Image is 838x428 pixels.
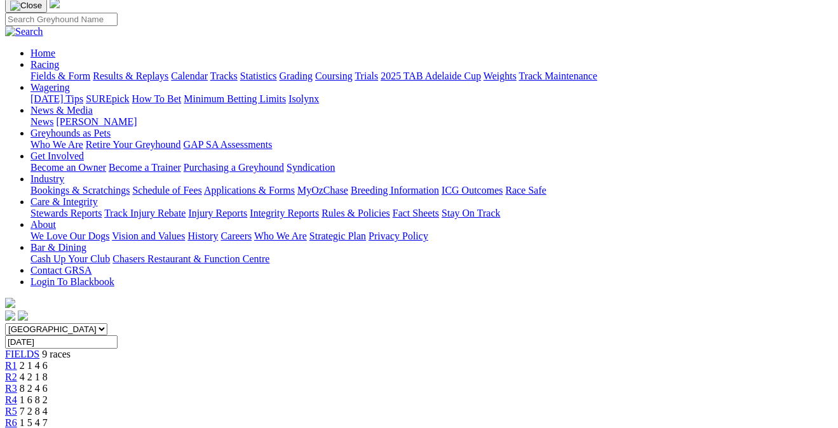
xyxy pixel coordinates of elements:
a: Isolynx [288,93,319,104]
a: Results & Replays [93,70,168,81]
a: Weights [483,70,517,81]
a: Home [30,48,55,58]
a: Chasers Restaurant & Function Centre [112,253,269,264]
a: News & Media [30,105,93,116]
a: R2 [5,371,17,382]
a: How To Bet [132,93,182,104]
span: 2 1 4 6 [20,360,48,371]
a: MyOzChase [297,185,348,196]
a: 2025 TAB Adelaide Cup [381,70,481,81]
a: Integrity Reports [250,208,319,218]
a: Syndication [287,162,335,173]
a: R6 [5,417,17,428]
a: Contact GRSA [30,265,91,276]
a: Coursing [315,70,353,81]
a: R1 [5,360,17,371]
a: Tracks [210,70,238,81]
a: We Love Our Dogs [30,231,109,241]
a: Race Safe [505,185,546,196]
a: News [30,116,53,127]
a: Get Involved [30,150,84,161]
span: 1 5 4 7 [20,417,48,428]
a: Bar & Dining [30,242,86,253]
img: Search [5,26,43,37]
span: 8 2 4 6 [20,383,48,394]
div: Greyhounds as Pets [30,139,833,150]
span: 7 2 8 4 [20,406,48,417]
img: facebook.svg [5,311,15,321]
a: Wagering [30,82,70,93]
a: Fact Sheets [393,208,439,218]
a: Trials [355,70,378,81]
a: FIELDS [5,349,39,359]
a: [PERSON_NAME] [56,116,137,127]
a: Industry [30,173,64,184]
a: Injury Reports [188,208,247,218]
a: Stay On Track [442,208,500,218]
div: About [30,231,833,242]
a: Stewards Reports [30,208,102,218]
a: Track Maintenance [519,70,597,81]
a: R4 [5,394,17,405]
a: [DATE] Tips [30,93,83,104]
a: SUREpick [86,93,129,104]
a: Minimum Betting Limits [184,93,286,104]
a: Calendar [171,70,208,81]
a: Login To Blackbook [30,276,114,287]
a: GAP SA Assessments [184,139,273,150]
img: logo-grsa-white.png [5,298,15,308]
input: Select date [5,335,118,349]
span: 4 2 1 8 [20,371,48,382]
a: Retire Your Greyhound [86,139,181,150]
a: Vision and Values [112,231,185,241]
span: 9 races [42,349,71,359]
a: Applications & Forms [204,185,295,196]
img: twitter.svg [18,311,28,321]
div: Racing [30,70,833,82]
div: Industry [30,185,833,196]
a: Greyhounds as Pets [30,128,111,138]
a: R3 [5,383,17,394]
a: R5 [5,406,17,417]
img: Close [10,1,42,11]
div: Get Involved [30,162,833,173]
a: Racing [30,59,59,70]
a: Purchasing a Greyhound [184,162,284,173]
input: Search [5,13,118,26]
a: Rules & Policies [321,208,390,218]
a: Care & Integrity [30,196,98,207]
span: 1 6 8 2 [20,394,48,405]
a: Grading [280,70,313,81]
div: News & Media [30,116,833,128]
a: Privacy Policy [368,231,428,241]
a: Statistics [240,70,277,81]
div: Wagering [30,93,833,105]
a: Become an Owner [30,162,106,173]
a: About [30,219,56,230]
a: Schedule of Fees [132,185,201,196]
a: Cash Up Your Club [30,253,110,264]
div: Care & Integrity [30,208,833,219]
a: Track Injury Rebate [104,208,186,218]
a: History [187,231,218,241]
a: Strategic Plan [309,231,366,241]
a: Bookings & Scratchings [30,185,130,196]
a: Become a Trainer [109,162,181,173]
a: Fields & Form [30,70,90,81]
a: Who We Are [30,139,83,150]
a: ICG Outcomes [442,185,503,196]
div: Bar & Dining [30,253,833,265]
a: Who We Are [254,231,307,241]
a: Breeding Information [351,185,439,196]
a: Careers [220,231,252,241]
